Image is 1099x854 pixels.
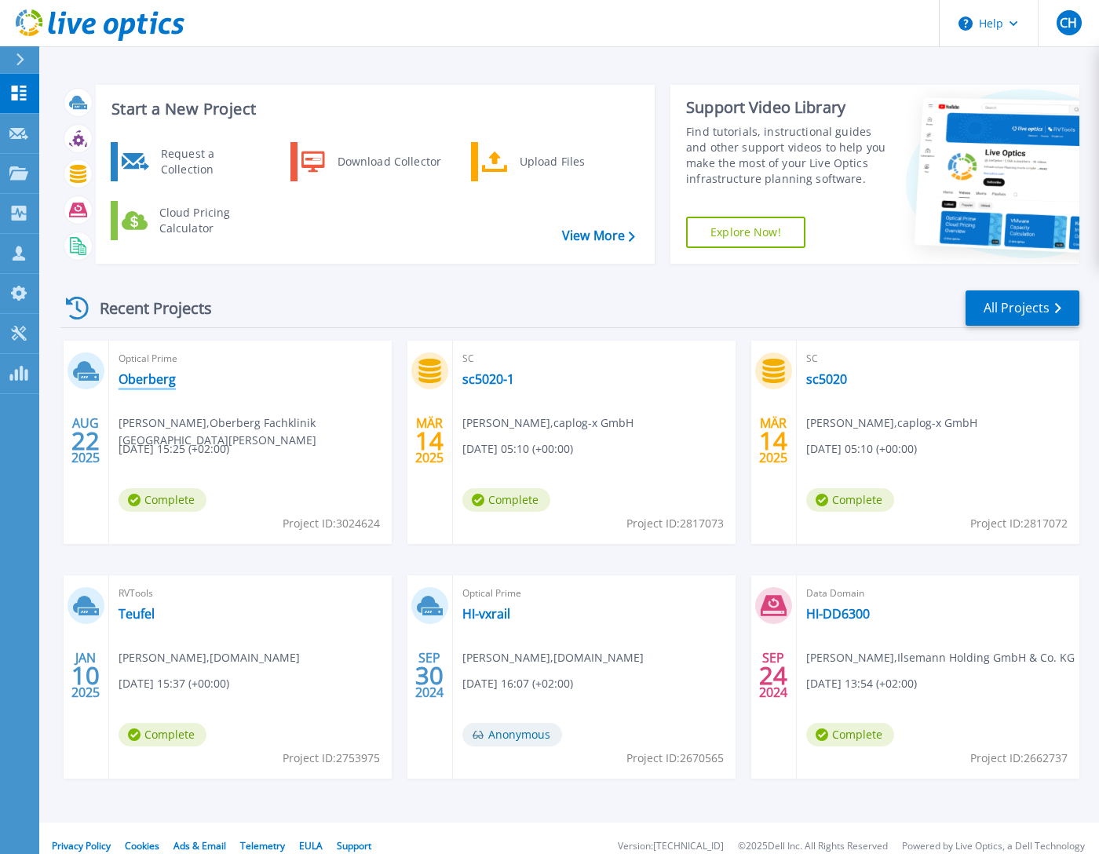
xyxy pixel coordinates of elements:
span: Project ID: 2662737 [970,750,1068,767]
span: [DATE] 05:10 (+00:00) [462,440,573,458]
a: All Projects [966,290,1079,326]
a: Privacy Policy [52,839,111,852]
a: sc5020-1 [462,371,514,387]
div: AUG 2025 [71,412,100,469]
a: Teufel [119,606,155,622]
span: [PERSON_NAME] , caplog-x GmbH [806,414,977,432]
a: View More [562,228,635,243]
div: Support Video Library [686,97,890,118]
span: 30 [415,669,444,682]
a: Telemetry [240,839,285,852]
a: Request a Collection [111,142,272,181]
span: [PERSON_NAME] , [DOMAIN_NAME] [462,649,644,666]
span: Optical Prime [119,350,382,367]
span: [DATE] 13:54 (+02:00) [806,675,917,692]
div: Recent Projects [60,289,233,327]
span: 14 [759,434,787,447]
div: Cloud Pricing Calculator [152,205,268,236]
span: Project ID: 2670565 [626,750,724,767]
span: CH [1060,16,1077,29]
a: Download Collector [290,142,451,181]
span: 22 [71,434,100,447]
span: SC [462,350,726,367]
a: sc5020 [806,371,847,387]
a: Ads & Email [173,839,226,852]
span: Project ID: 2817073 [626,515,724,532]
a: Upload Files [471,142,632,181]
span: [PERSON_NAME] , caplog-x GmbH [462,414,633,432]
a: HI-DD6300 [806,606,870,622]
div: MÄR 2025 [758,412,788,469]
a: EULA [299,839,323,852]
span: Data Domain [806,585,1070,602]
a: Oberberg [119,371,176,387]
a: HI-vxrail [462,606,510,622]
span: 24 [759,669,787,682]
span: [PERSON_NAME] , Oberberg Fachklinik [GEOGRAPHIC_DATA][PERSON_NAME] [119,414,392,449]
span: [PERSON_NAME] , Ilsemann Holding GmbH & Co. KG [806,649,1075,666]
div: Request a Collection [153,146,268,177]
span: RVTools [119,585,382,602]
span: Complete [806,723,894,746]
div: Upload Files [512,146,628,177]
span: Project ID: 3024624 [283,515,380,532]
div: MÄR 2025 [414,412,444,469]
a: Cookies [125,839,159,852]
a: Support [337,839,371,852]
span: Project ID: 2817072 [970,515,1068,532]
span: Complete [119,488,206,512]
div: SEP 2024 [414,647,444,704]
span: [DATE] 05:10 (+00:00) [806,440,917,458]
div: Find tutorials, instructional guides and other support videos to help you make the most of your L... [686,124,890,187]
span: Project ID: 2753975 [283,750,380,767]
h3: Start a New Project [111,100,634,118]
a: Cloud Pricing Calculator [111,201,272,240]
span: [PERSON_NAME] , [DOMAIN_NAME] [119,649,300,666]
span: Anonymous [462,723,562,746]
span: [DATE] 15:37 (+00:00) [119,675,229,692]
span: Complete [119,723,206,746]
div: JAN 2025 [71,647,100,704]
span: Complete [806,488,894,512]
a: Explore Now! [686,217,805,248]
li: © 2025 Dell Inc. All Rights Reserved [738,841,888,852]
span: [DATE] 16:07 (+02:00) [462,675,573,692]
span: Complete [462,488,550,512]
span: SC [806,350,1070,367]
span: 14 [415,434,444,447]
span: [DATE] 15:25 (+02:00) [119,440,229,458]
li: Powered by Live Optics, a Dell Technology [902,841,1085,852]
li: Version: [TECHNICAL_ID] [618,841,724,852]
span: 10 [71,669,100,682]
div: Download Collector [330,146,448,177]
span: Optical Prime [462,585,726,602]
div: SEP 2024 [758,647,788,704]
